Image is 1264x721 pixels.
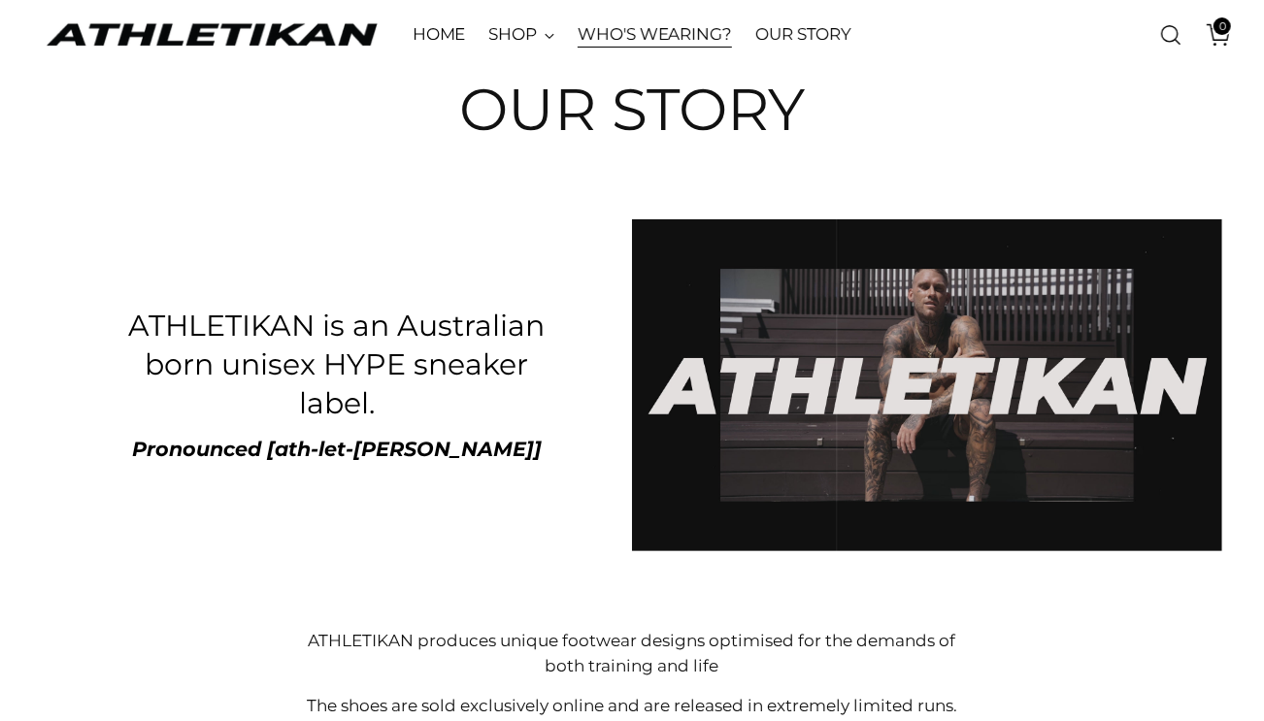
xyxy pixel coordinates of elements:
[488,14,554,56] a: SHOP
[413,14,466,56] a: HOME
[578,14,732,56] a: WHO'S WEARING?
[755,14,851,56] a: OUR STORY
[1151,16,1190,54] a: Open search modal
[459,78,805,142] h1: OUR STORY
[132,437,542,461] strong: Pronounced [ath-let-[PERSON_NAME]]
[292,629,972,678] p: ATHLETIKAN produces unique footwear designs optimised for the demands of both training and life
[42,19,382,49] a: ATHLETIKAN
[1214,17,1231,35] span: 0
[1192,16,1231,54] a: Open cart modal
[124,307,549,423] h3: ATHLETIKAN is an Australian born unisex HYPE sneaker label.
